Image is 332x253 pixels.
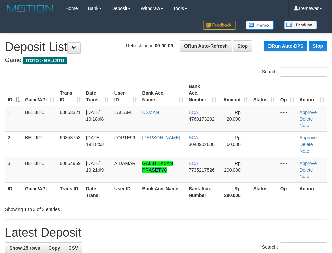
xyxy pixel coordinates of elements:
span: 60853321 [60,110,80,115]
span: BCA [189,161,198,166]
span: Rp 20,000 [227,110,241,122]
h1: Deposit List [5,40,327,54]
a: GALIH EKSAN PRASETYO [142,161,173,173]
label: Search: [262,67,327,77]
th: Amount: activate to sort column ascending [219,80,251,106]
span: BCA [189,135,198,140]
td: BELIJITU [22,106,57,132]
td: 2 [5,131,22,157]
span: BCA [189,110,198,115]
th: Op: activate to sort column ascending [278,80,297,106]
img: Feedback.jpg [203,21,236,30]
span: Rp 60,000 [227,135,241,147]
span: CSV [68,245,78,251]
td: BELIJITU [22,157,57,182]
input: Search: [280,242,327,252]
th: Bank Acc. Name: activate to sort column ascending [140,80,186,106]
span: LAILAM [114,110,131,115]
span: Rp 200,000 [224,161,241,173]
th: Date Trans. [83,182,112,201]
span: Refreshing in: [126,43,173,48]
th: Op [278,182,297,201]
td: - - - [278,157,297,182]
h4: Game: [5,57,327,64]
a: Run Auto-DPS [264,41,307,51]
th: User ID: activate to sort column ascending [112,80,140,106]
a: USMAN [142,110,159,115]
th: Rp 280.000 [219,182,251,201]
img: Button%20Memo.svg [246,21,274,30]
span: AIDAMAR [114,161,136,166]
a: Note [299,123,309,128]
a: Delete [299,167,313,173]
th: ID [5,182,22,201]
th: Status [251,182,278,201]
span: Copy 3040902600 to clipboard [189,142,215,147]
th: Status: activate to sort column ascending [251,80,278,106]
span: Copy 4760173202 to clipboard [189,116,215,122]
a: Stop [309,41,327,51]
h1: Latest Deposit [5,226,327,239]
td: 1 [5,106,22,132]
a: Delete [299,116,313,122]
a: Note [299,148,309,154]
span: [DATE] 19:21:09 [86,161,104,173]
span: [DATE] 19:18:08 [86,110,104,122]
span: [DATE] 19:18:53 [86,135,104,147]
th: Bank Acc. Number: activate to sort column ascending [186,80,219,106]
a: Approve [299,110,317,115]
a: Delete [299,142,313,147]
input: Search: [280,67,327,77]
span: 60854959 [60,161,80,166]
strong: 00:00:09 [155,43,173,48]
th: Bank Acc. Number [186,182,219,201]
th: Date Trans.: activate to sort column ascending [83,80,112,106]
th: ID: activate to sort column descending [5,80,22,106]
th: Game/API: activate to sort column ascending [22,80,57,106]
a: Stop [233,40,252,52]
td: BELIJITU [22,131,57,157]
th: User ID [112,182,140,201]
td: 3 [5,157,22,182]
a: Note [299,174,309,179]
a: [PERSON_NAME] [142,135,180,140]
a: Run Auto-Refresh [180,40,232,52]
th: Trans ID: activate to sort column ascending [57,80,83,106]
td: - - - [278,131,297,157]
th: Action: activate to sort column ascending [297,80,327,106]
th: Trans ID [57,182,83,201]
span: FORTE99 [114,135,135,140]
a: Approve [299,161,317,166]
img: MOTION_logo.png [5,3,55,13]
span: Copy 7735217526 to clipboard [189,167,215,173]
span: ITOTO > BELIJITU [23,57,67,64]
div: Showing 1 to 3 of 3 entries [5,203,133,213]
span: Show 25 rows [9,245,40,251]
a: Approve [299,135,317,140]
label: Search: [262,242,327,252]
th: Game/API [22,182,57,201]
span: Copy [48,245,60,251]
td: - - - [278,106,297,132]
img: panduan.png [284,21,317,29]
th: Action [297,182,327,201]
span: 60853753 [60,135,80,140]
th: Bank Acc. Name [140,182,186,201]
